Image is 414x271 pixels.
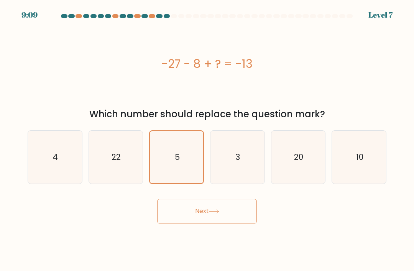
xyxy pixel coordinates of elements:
[28,55,386,72] div: -27 - 8 + ? = -13
[356,151,363,163] text: 10
[368,9,393,21] div: Level 7
[32,107,382,121] div: Which number should replace the question mark?
[21,9,38,21] div: 9:09
[53,151,58,163] text: 4
[157,199,257,223] button: Next
[236,151,240,163] text: 3
[174,152,179,163] text: 5
[294,151,303,163] text: 20
[112,151,121,163] text: 22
